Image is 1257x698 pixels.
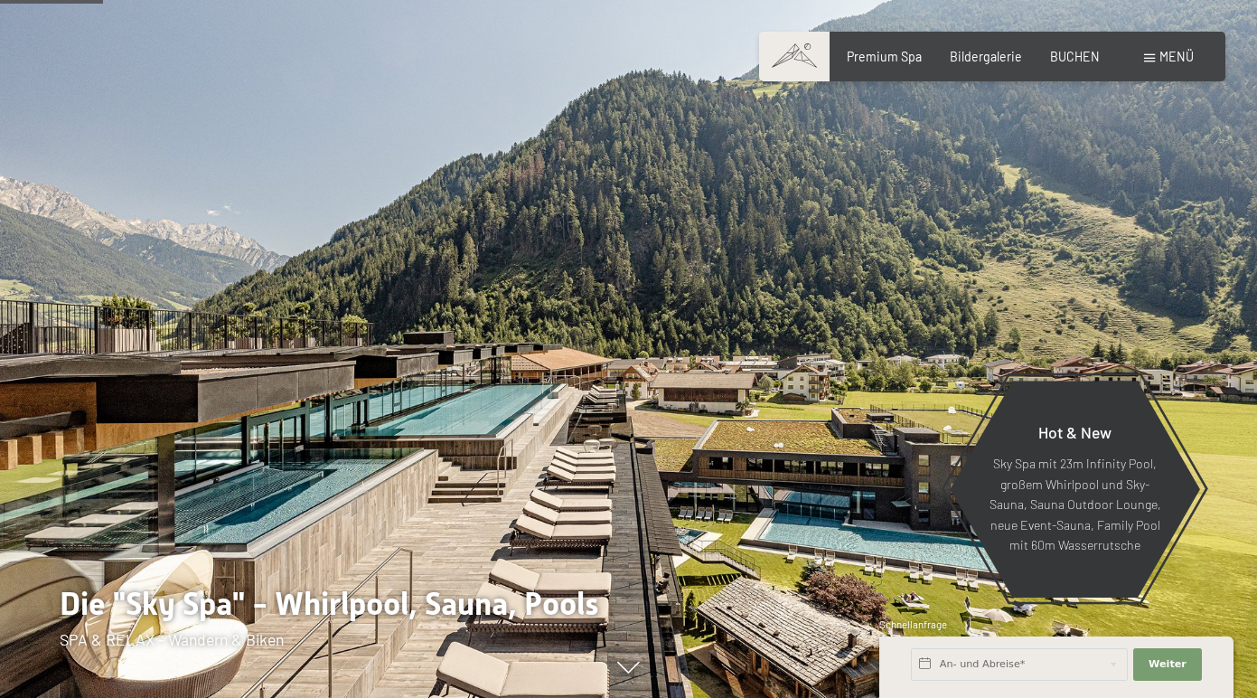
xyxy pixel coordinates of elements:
[847,49,922,64] a: Premium Spa
[879,618,947,630] span: Schnellanfrage
[1133,648,1202,681] button: Weiter
[989,454,1161,556] p: Sky Spa mit 23m Infinity Pool, großem Whirlpool und Sky-Sauna, Sauna Outdoor Lounge, neue Event-S...
[949,380,1201,599] a: Hot & New Sky Spa mit 23m Infinity Pool, großem Whirlpool und Sky-Sauna, Sauna Outdoor Lounge, ne...
[1159,49,1194,64] span: Menü
[1038,422,1112,442] span: Hot & New
[1149,657,1187,672] span: Weiter
[950,49,1022,64] a: Bildergalerie
[1050,49,1100,64] a: BUCHEN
